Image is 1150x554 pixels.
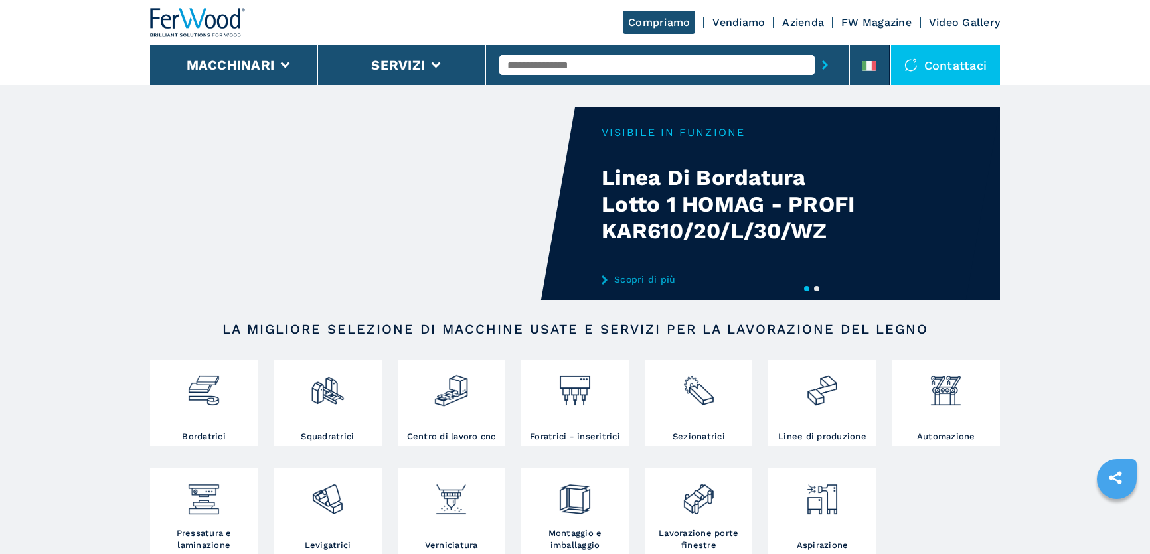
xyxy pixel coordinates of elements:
h3: Centro di lavoro cnc [407,431,496,443]
img: squadratrici_2.png [310,363,345,408]
a: Centro di lavoro cnc [398,360,505,446]
div: Contattaci [891,45,1001,85]
a: sharethis [1099,461,1132,494]
button: Macchinari [187,57,275,73]
img: centro_di_lavoro_cnc_2.png [434,363,469,408]
a: Compriamo [623,11,695,34]
a: Video Gallery [929,16,1000,29]
video: Your browser does not support the video tag. [150,107,575,300]
button: submit-button [815,50,835,80]
img: aspirazione_1.png [805,472,840,517]
a: Foratrici - inseritrici [521,360,629,446]
img: montaggio_imballaggio_2.png [557,472,592,517]
img: Contattaci [904,58,918,72]
button: 1 [804,286,809,291]
h3: Automazione [917,431,975,443]
h3: Montaggio e imballaggio [525,527,625,551]
a: Vendiamo [712,16,765,29]
h3: Squadratrici [301,431,354,443]
button: Servizi [371,57,425,73]
h3: Verniciatura [425,539,478,551]
a: FW Magazine [841,16,912,29]
a: Sezionatrici [645,360,752,446]
img: sezionatrici_2.png [681,363,716,408]
h3: Bordatrici [182,431,226,443]
img: linee_di_produzione_2.png [805,363,840,408]
img: Ferwood [150,8,246,37]
a: Squadratrici [274,360,381,446]
h3: Sezionatrici [673,431,725,443]
h3: Lavorazione porte finestre [648,527,749,551]
a: Bordatrici [150,360,258,446]
img: foratrici_inseritrici_2.png [557,363,592,408]
img: verniciatura_1.png [434,472,469,517]
h3: Foratrici - inseritrici [530,431,620,443]
h2: LA MIGLIORE SELEZIONE DI MACCHINE USATE E SERVIZI PER LA LAVORAZIONE DEL LEGNO [193,321,957,337]
img: lavorazione_porte_finestre_2.png [681,472,716,517]
a: Automazione [892,360,1000,446]
a: Scopri di più [602,274,862,285]
a: Azienda [782,16,824,29]
img: pressa-strettoia.png [186,472,221,517]
a: Linee di produzione [768,360,876,446]
img: levigatrici_2.png [310,472,345,517]
h3: Linee di produzione [778,431,866,443]
button: 2 [814,286,819,291]
img: automazione.png [928,363,963,408]
img: bordatrici_1.png [186,363,221,408]
h3: Pressatura e laminazione [153,527,254,551]
h3: Aspirazione [797,539,849,551]
h3: Levigatrici [305,539,351,551]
